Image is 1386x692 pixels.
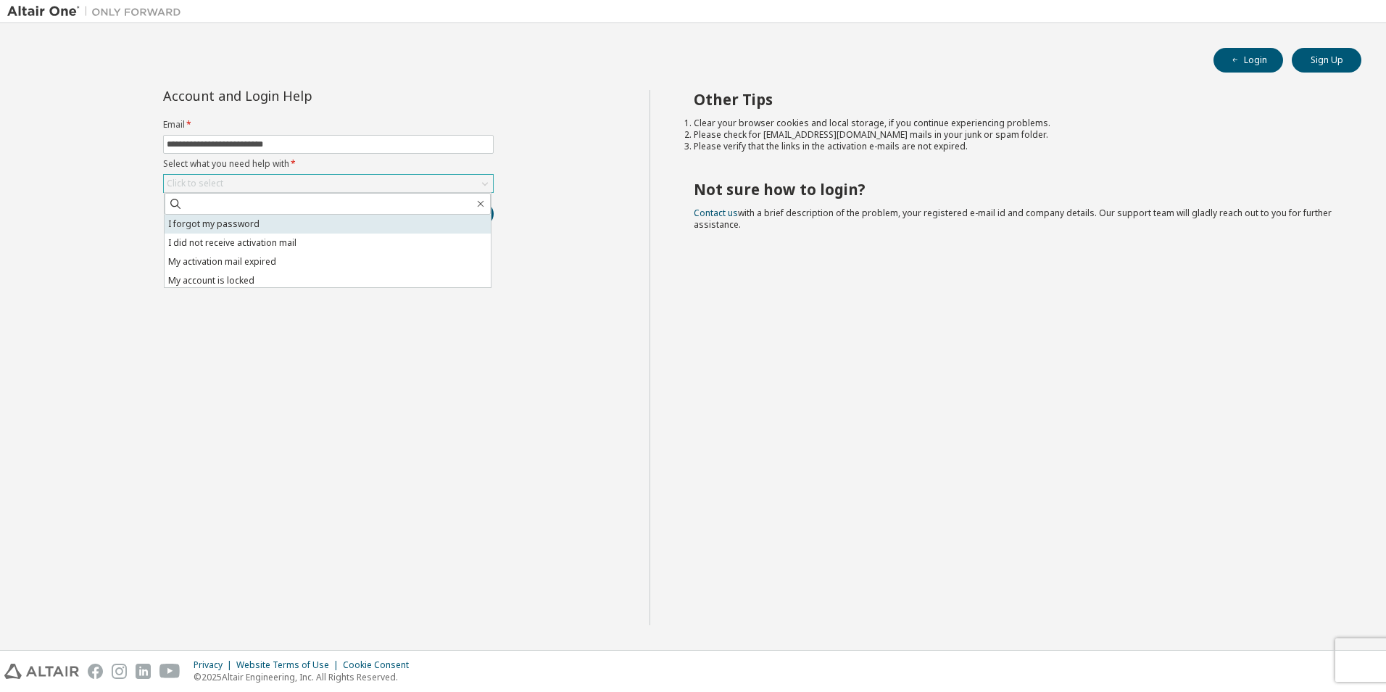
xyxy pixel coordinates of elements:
[694,141,1336,152] li: Please verify that the links in the activation e-mails are not expired.
[1213,48,1283,73] button: Login
[164,175,493,192] div: Click to select
[236,659,343,671] div: Website Terms of Use
[694,207,1332,231] span: with a brief description of the problem, your registered e-mail id and company details. Our suppo...
[694,207,738,219] a: Contact us
[194,671,418,683] p: © 2025 Altair Engineering, Inc. All Rights Reserved.
[163,90,428,102] div: Account and Login Help
[343,659,418,671] div: Cookie Consent
[163,119,494,131] label: Email
[165,215,491,234] li: I forgot my password
[159,664,180,679] img: youtube.svg
[112,664,127,679] img: instagram.svg
[694,90,1336,109] h2: Other Tips
[4,664,79,679] img: altair_logo.svg
[88,664,103,679] img: facebook.svg
[136,664,151,679] img: linkedin.svg
[694,180,1336,199] h2: Not sure how to login?
[694,129,1336,141] li: Please check for [EMAIL_ADDRESS][DOMAIN_NAME] mails in your junk or spam folder.
[7,4,188,19] img: Altair One
[694,118,1336,129] li: Clear your browser cookies and local storage, if you continue experiencing problems.
[167,178,223,189] div: Click to select
[194,659,236,671] div: Privacy
[163,158,494,170] label: Select what you need help with
[1292,48,1361,73] button: Sign Up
